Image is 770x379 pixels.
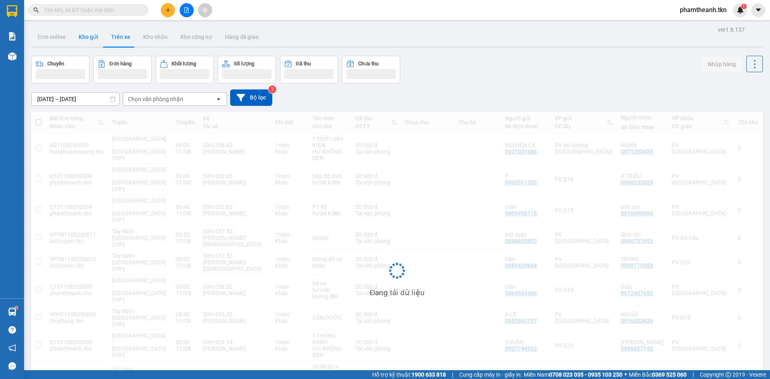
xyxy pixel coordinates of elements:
span: message [8,362,16,370]
div: Đơn hàng [109,61,132,67]
span: Miền Bắc [629,370,687,379]
img: logo-vxr [7,5,17,17]
span: file-add [184,7,189,13]
button: Nhập hàng [701,57,742,71]
span: Miền Nam [524,370,622,379]
button: plus [161,3,175,17]
svg: open [215,96,222,102]
button: Số lượng [218,56,276,83]
button: Trên xe [105,27,137,47]
button: Kho nhận [137,27,174,47]
sup: 1 [15,306,18,309]
span: | [452,370,453,379]
span: Hỗ trợ kỹ thuật: [372,370,446,379]
img: warehouse-icon [8,52,16,61]
span: Cung cấp máy in - giấy in: [459,370,522,379]
button: file-add [180,3,194,17]
span: question-circle [8,326,16,334]
button: Đã thu [280,56,338,83]
span: phamtheanh.tkn [673,5,733,15]
button: aim [198,3,212,17]
sup: 1 [741,4,747,9]
div: Chọn văn phòng nhận [128,95,183,103]
input: Select a date range. [32,93,119,105]
span: notification [8,344,16,352]
div: Chưa thu [358,61,379,67]
input: Tìm tên, số ĐT hoặc mã đơn [44,6,139,14]
span: ⚪️ [624,373,627,376]
img: icon-new-feature [737,6,744,14]
button: Bộ lọc [230,89,272,106]
span: 1 [742,4,745,9]
strong: 1900 633 818 [411,371,446,378]
button: Khối lượng [156,56,214,83]
button: Đơn hàng [93,56,152,83]
span: caret-down [755,6,762,14]
div: Số lượng [234,61,254,67]
button: Chưa thu [342,56,400,83]
button: caret-down [751,3,765,17]
span: aim [202,7,208,13]
strong: 0708 023 035 - 0935 103 250 [549,371,622,378]
div: Đã thu [296,61,311,67]
div: ver 1.8.137 [718,25,745,34]
img: solution-icon [8,32,16,41]
span: copyright [725,372,731,377]
div: Chuyến [47,61,64,67]
div: Đang tải dữ liệu [370,287,425,299]
strong: 0369 525 060 [652,371,687,378]
span: search [33,7,39,13]
button: Kho công nợ [174,27,219,47]
img: warehouse-icon [8,308,16,316]
button: Đơn online [31,27,72,47]
span: plus [165,7,171,13]
span: | [693,370,694,379]
div: Khối lượng [172,61,196,67]
button: Kho gửi [72,27,105,47]
button: Hàng đã giao [219,27,265,47]
sup: 2 [268,85,276,93]
button: Chuyến [31,56,89,83]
